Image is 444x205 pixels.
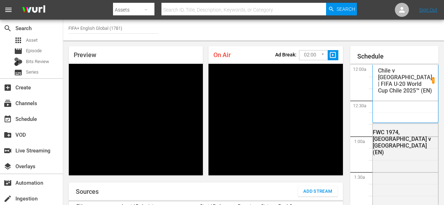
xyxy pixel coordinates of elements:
a: Sign Out [419,7,437,13]
p: Ad Break: [275,52,297,57]
span: Schedule [4,115,12,123]
h1: Schedule [357,53,439,60]
p: 1 [432,78,435,83]
span: Overlays [4,162,12,171]
p: Chile v [GEOGRAPHIC_DATA] | FIFA U-20 World Cup Chile 2025™ (EN) [378,67,432,94]
div: Video Player [69,64,203,175]
span: Automation [4,179,12,187]
button: Add Stream [298,186,338,197]
div: 02:00 [299,48,328,62]
span: Series [26,69,39,76]
span: Search [4,24,12,33]
div: FWC 1974, [GEOGRAPHIC_DATA] v [GEOGRAPHIC_DATA] (EN) [373,129,437,156]
span: Asset [26,37,38,44]
span: Search [337,3,355,15]
span: slideshow_sharp [329,51,337,59]
span: Ingestion [4,194,12,203]
span: VOD [4,131,12,139]
span: Live Streaming [4,146,12,155]
span: Episode [14,47,22,55]
span: subscriptions [4,99,12,108]
span: On Air [213,51,231,59]
img: ans4CAIJ8jUAAAAAAAAAAAAAAAAAAAAAAAAgQb4GAAAAAAAAAAAAAAAAAAAAAAAAJMjXAAAAAAAAAAAAAAAAAAAAAAAAgAT5G... [17,2,51,18]
span: Asset [14,36,22,45]
h1: Sources [76,188,99,195]
span: menu [4,6,13,14]
span: add_box [4,83,12,92]
button: Search [326,3,357,15]
span: Add Stream [303,187,332,196]
span: Preview [74,51,96,59]
span: Series [14,68,22,77]
span: Bits Review [26,58,49,65]
div: Bits Review [14,57,22,66]
span: Episode [26,47,42,54]
div: Video Player [208,64,343,175]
